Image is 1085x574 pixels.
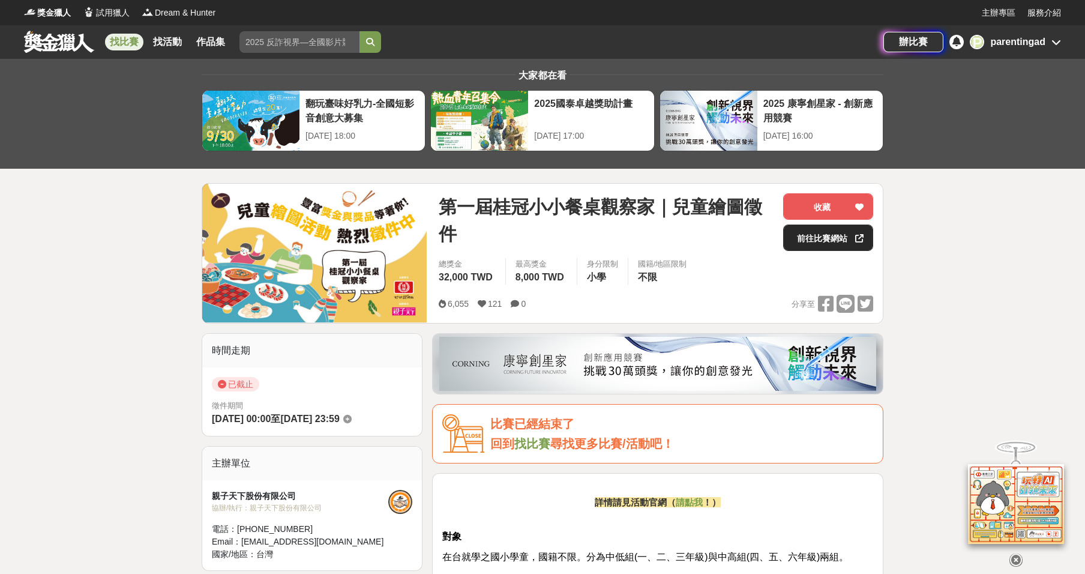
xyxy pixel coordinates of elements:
a: Logo試用獵人 [83,7,130,19]
span: 徵件期間 [212,401,243,410]
a: LogoDream & Hunter [142,7,215,19]
a: 作品集 [191,34,230,50]
a: 辦比賽 [883,32,943,52]
strong: 詳情請見活動官網（ [595,497,676,507]
div: 協辦/執行： 親子天下股份有限公司 [212,503,388,513]
div: parentingad [990,35,1045,49]
span: 第一屆桂冠小小餐桌觀察家｜兒童繪圖徵件 [439,193,774,247]
div: Email： [EMAIL_ADDRESS][DOMAIN_NAME] [212,536,388,548]
div: 主辦單位 [202,447,422,480]
div: [DATE] 18:00 [305,130,419,142]
a: 請點我 [676,497,703,507]
span: 在台就學之國小學童，國籍不限。分為中低組(一、二、三年級)與中高組(四、五、六年級)兩組。 [442,552,849,562]
div: 翻玩臺味好乳力-全國短影音創意大募集 [305,97,419,124]
span: 大家都在看 [515,70,570,80]
a: 翻玩臺味好乳力-全國短影音創意大募集[DATE] 18:00 [202,90,425,151]
img: Logo [142,6,154,18]
img: Logo [24,6,36,18]
span: Dream & Hunter [155,7,215,19]
a: 主辦專區 [982,7,1015,19]
img: Icon [442,414,484,453]
span: 尋找更多比賽/活動吧！ [550,437,674,450]
span: 試用獵人 [96,7,130,19]
span: 已截止 [212,377,259,391]
span: [DATE] 00:00 [212,414,271,424]
img: d2146d9a-e6f6-4337-9592-8cefde37ba6b.png [968,464,1064,544]
button: 收藏 [783,193,873,220]
span: 最高獎金 [515,258,567,270]
span: 0 [521,299,526,309]
div: 時間走期 [202,334,422,367]
span: 總獎金 [439,258,496,270]
div: [DATE] 17:00 [534,130,648,142]
a: 2025國泰卓越獎助計畫[DATE] 17:00 [430,90,654,151]
span: 32,000 TWD [439,272,493,282]
div: 親子天下股份有限公司 [212,490,388,503]
span: 回到 [490,437,514,450]
div: [DATE] 16:00 [763,130,877,142]
div: P [970,35,984,49]
input: 2025 反詐視界—全國影片競賽 [239,31,359,53]
span: 至 [271,414,280,424]
div: 2025 康寧創星家 - 創新應用競賽 [763,97,877,124]
span: 分享至 [792,295,815,313]
div: 電話： [PHONE_NUMBER] [212,523,388,536]
a: 找比賽 [514,437,550,450]
a: 前往比賽網站 [783,225,873,251]
div: 2025國泰卓越獎助計畫 [534,97,648,124]
a: Logo獎金獵人 [24,7,71,19]
img: Logo [83,6,95,18]
a: 2025 康寧創星家 - 創新應用競賽[DATE] 16:00 [660,90,883,151]
strong: 對象 [442,531,461,542]
span: 6,055 [448,299,469,309]
img: be6ed63e-7b41-4cb8-917a-a53bd949b1b4.png [439,337,876,391]
div: 身分限制 [587,258,618,270]
span: 國家/地區： [212,549,256,559]
div: 國籍/地區限制 [638,258,687,270]
strong: ！） [703,497,721,507]
span: 獎金獵人 [37,7,71,19]
span: 不限 [638,272,657,282]
span: 小學 [587,272,606,282]
a: 找比賽 [105,34,143,50]
span: [DATE] 23:59 [280,414,339,424]
span: 8,000 TWD [515,272,564,282]
span: 台灣 [256,549,273,559]
a: 找活動 [148,34,187,50]
span: 121 [488,299,502,309]
a: 服務介紹 [1027,7,1061,19]
div: 比賽已經結束了 [490,414,873,434]
img: Cover Image [202,184,427,322]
